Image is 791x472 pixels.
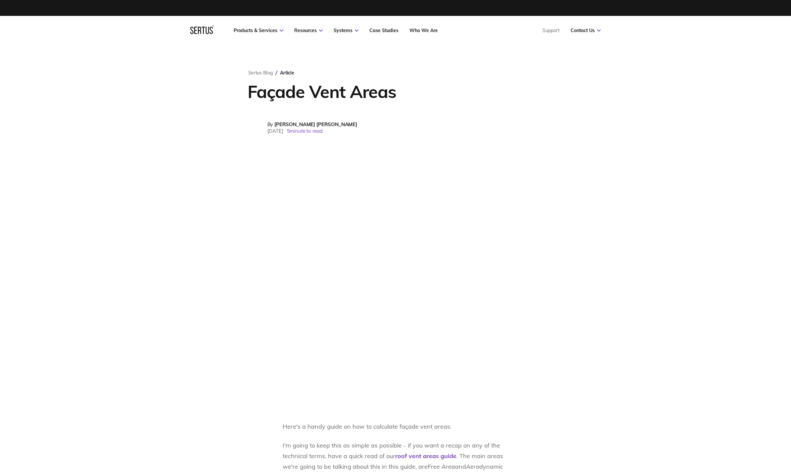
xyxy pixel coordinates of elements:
a: Products & Services [234,27,283,33]
a: Sertus Blog [248,70,273,76]
span: [DATE] [267,128,283,134]
a: Who We Are [409,27,438,33]
a: roof vent areas guide [395,452,456,460]
a: Resources [294,27,323,33]
a: Support [542,27,560,33]
h1: Façade Vent Areas [248,82,396,101]
a: Case Studies [369,27,398,33]
span: [PERSON_NAME] [PERSON_NAME] [274,121,357,127]
div: By [267,121,357,127]
a: Contact Us [571,27,601,33]
a: Systems [334,27,358,33]
span: 5 minute to read [287,128,323,134]
i: Free Area [428,463,455,470]
p: Here's a handy guide on how to calculate façade vent areas. [283,421,508,432]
